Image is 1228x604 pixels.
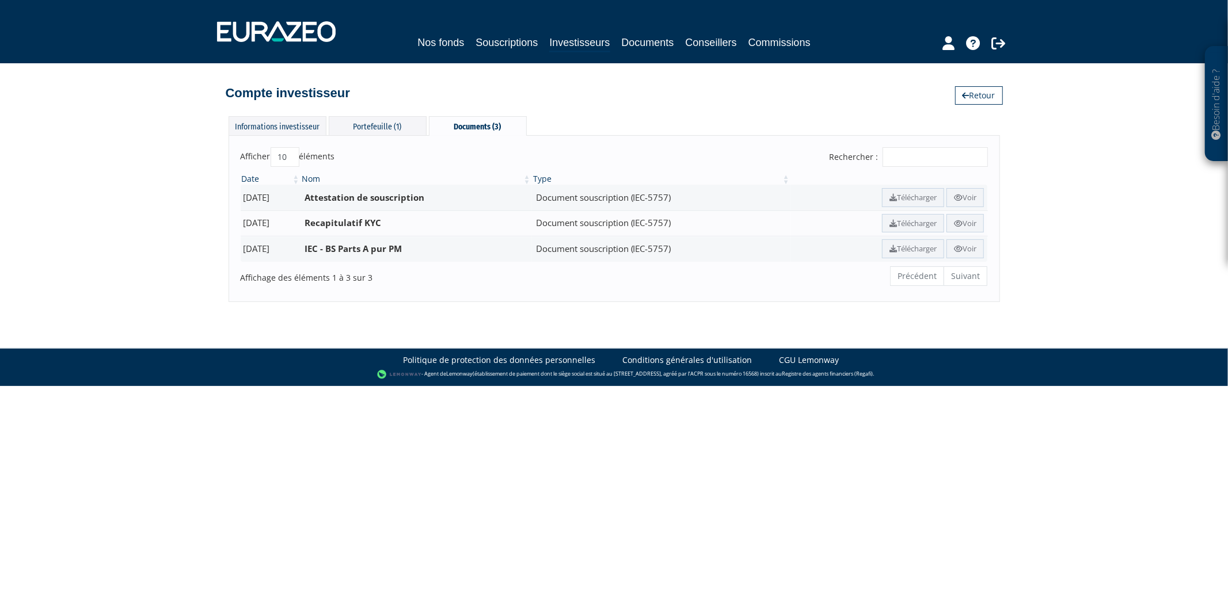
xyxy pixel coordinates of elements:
[1210,52,1223,156] p: Besoin d'aide ?
[12,369,1216,380] div: - Agent de (établissement de paiement dont le siège social est situé au [STREET_ADDRESS], agréé p...
[271,147,299,167] select: Afficheréléments
[748,35,811,51] a: Commissions
[241,185,301,211] td: [DATE]
[532,185,791,211] td: Document souscription (IEC-5757)
[882,188,944,207] a: Télécharger
[226,86,350,100] h4: Compte investisseur
[946,214,984,233] a: Voir
[241,173,301,185] th: Date: activer pour trier la colonne par ordre croissant
[301,173,531,185] th: Nom: activer pour trier la colonne par ordre croissant
[532,211,791,236] td: Document souscription (IEC-5757)
[532,236,791,262] td: Document souscription (IEC-5757)
[446,370,473,377] a: Lemonway
[305,192,424,203] b: Attestation de souscription
[241,265,542,284] div: Affichage des éléments 1 à 3 sur 3
[622,35,674,51] a: Documents
[377,369,421,380] img: logo-lemonway.png
[830,147,988,167] label: Rechercher :
[217,21,336,42] img: 1732889491-logotype_eurazeo_blanc_rvb.png
[686,35,737,51] a: Conseillers
[782,370,873,377] a: Registre des agents financiers (Regafi)
[882,214,944,233] a: Télécharger
[417,35,464,51] a: Nos fonds
[404,354,596,366] a: Politique de protection des données personnelles
[241,147,335,167] label: Afficher éléments
[882,239,944,258] a: Télécharger
[241,211,301,236] td: [DATE]
[476,35,538,51] a: Souscriptions
[883,147,988,167] input: Rechercher :
[429,116,527,136] div: Documents (3)
[946,188,984,207] a: Voir
[532,173,791,185] th: Type: activer pour trier la colonne par ordre croissant
[780,354,839,366] a: CGU Lemonway
[229,116,326,135] div: Informations investisseur
[549,35,610,52] a: Investisseurs
[329,116,427,135] div: Portefeuille (1)
[623,354,752,366] a: Conditions générales d'utilisation
[241,236,301,262] td: [DATE]
[791,173,988,185] th: &nbsp;
[946,239,984,258] a: Voir
[305,243,402,254] b: IEC - BS Parts A pur PM
[955,86,1003,105] a: Retour
[305,217,381,228] b: Recapitulatif KYC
